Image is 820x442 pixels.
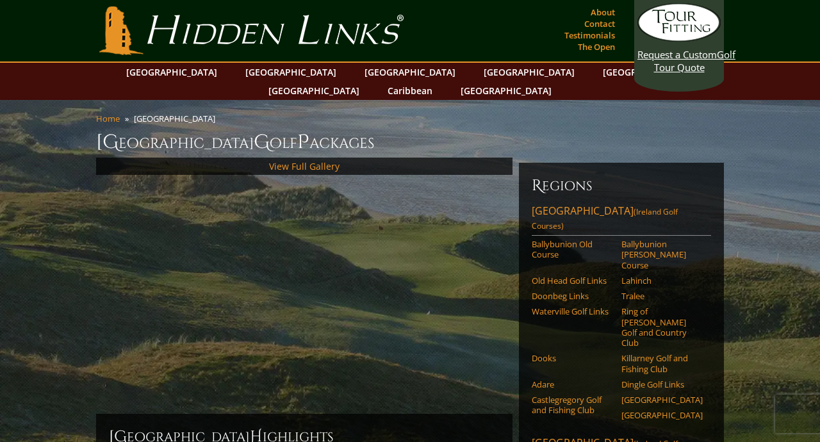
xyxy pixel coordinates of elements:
a: [GEOGRAPHIC_DATA] [454,81,558,100]
a: Ring of [PERSON_NAME] Golf and Country Club [621,306,703,348]
a: Old Head Golf Links [532,275,613,286]
a: [GEOGRAPHIC_DATA] [239,63,343,81]
a: The Open [575,38,618,56]
a: [GEOGRAPHIC_DATA] [621,395,703,405]
a: [GEOGRAPHIC_DATA] [621,410,703,420]
a: [GEOGRAPHIC_DATA] [120,63,224,81]
a: [GEOGRAPHIC_DATA] [596,63,700,81]
h6: Regions [532,176,711,196]
a: About [587,3,618,21]
a: Dooks [532,353,613,363]
a: Adare [532,379,613,389]
a: [GEOGRAPHIC_DATA] [477,63,581,81]
a: Caribbean [381,81,439,100]
a: Castlegregory Golf and Fishing Club [532,395,613,416]
a: [GEOGRAPHIC_DATA](Ireland Golf Courses) [532,204,711,236]
a: Ballybunion Old Course [532,239,613,260]
a: [GEOGRAPHIC_DATA] [262,81,366,100]
a: View Full Gallery [269,160,340,172]
span: G [254,129,270,155]
a: Testimonials [561,26,618,44]
span: P [297,129,309,155]
a: Tralee [621,291,703,301]
a: Doonbeg Links [532,291,613,301]
li: [GEOGRAPHIC_DATA] [134,113,220,124]
a: Request a CustomGolf Tour Quote [637,3,721,74]
a: Lahinch [621,275,703,286]
a: Waterville Golf Links [532,306,613,316]
h1: [GEOGRAPHIC_DATA] olf ackages [96,129,724,155]
a: Contact [581,15,618,33]
a: [GEOGRAPHIC_DATA] [358,63,462,81]
a: Killarney Golf and Fishing Club [621,353,703,374]
a: Dingle Golf Links [621,379,703,389]
span: Request a Custom [637,48,717,61]
a: Home [96,113,120,124]
a: Ballybunion [PERSON_NAME] Course [621,239,703,270]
